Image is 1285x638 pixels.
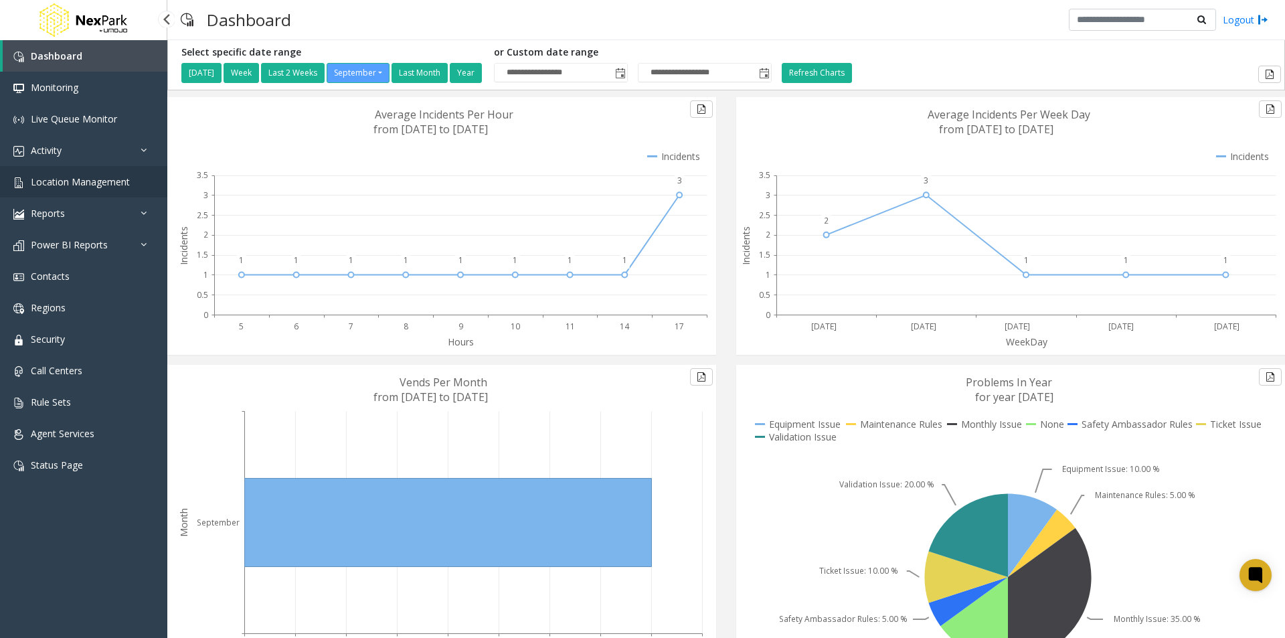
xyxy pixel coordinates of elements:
[740,226,752,265] text: Incidents
[31,333,65,345] span: Security
[756,64,771,82] span: Toggle popup
[13,461,24,471] img: 'icon'
[766,189,770,201] text: 3
[975,390,1053,404] text: for year [DATE]
[197,210,208,221] text: 2.5
[839,479,934,490] text: Validation Issue: 20.00 %
[939,122,1053,137] text: from [DATE] to [DATE]
[928,107,1090,122] text: Average Incidents Per Week Day
[197,517,240,528] text: September
[759,210,770,221] text: 2.5
[197,289,208,301] text: 0.5
[620,321,630,332] text: 14
[450,63,482,83] button: Year
[13,177,24,188] img: 'icon'
[404,254,408,266] text: 1
[13,146,24,157] img: 'icon'
[239,254,244,266] text: 1
[224,63,259,83] button: Week
[782,63,852,83] button: Refresh Charts
[766,269,770,281] text: 1
[1095,489,1195,501] text: Maintenance Rules: 5.00 %
[494,47,772,58] h5: or Custom date range
[31,207,65,220] span: Reports
[690,100,713,118] button: Export to pdf
[31,238,108,251] span: Power BI Reports
[824,215,829,226] text: 2
[1259,100,1282,118] button: Export to pdf
[31,459,83,471] span: Status Page
[31,301,66,314] span: Regions
[1258,66,1281,83] button: Export to pdf
[349,321,353,332] text: 7
[200,3,298,36] h3: Dashboard
[31,427,94,440] span: Agent Services
[819,565,898,576] text: Ticket Issue: 10.00 %
[1114,613,1201,625] text: Monthly Issue: 35.00 %
[1006,335,1048,348] text: WeekDay
[766,229,770,240] text: 2
[294,254,298,266] text: 1
[327,63,390,83] button: September
[766,309,770,321] text: 0
[239,321,244,332] text: 5
[566,321,575,332] text: 11
[458,321,463,332] text: 9
[181,47,484,58] h5: Select specific date range
[177,508,190,537] text: Month
[13,83,24,94] img: 'icon'
[1259,368,1282,386] button: Export to pdf
[448,335,474,348] text: Hours
[375,107,513,122] text: Average Incidents Per Hour
[203,269,208,281] text: 1
[1005,321,1030,332] text: [DATE]
[31,175,130,188] span: Location Management
[294,321,298,332] text: 6
[3,40,167,72] a: Dashboard
[181,3,193,36] img: pageIcon
[458,254,463,266] text: 1
[568,254,572,266] text: 1
[1223,254,1228,266] text: 1
[373,390,488,404] text: from [DATE] to [DATE]
[759,289,770,301] text: 0.5
[373,122,488,137] text: from [DATE] to [DATE]
[675,321,684,332] text: 17
[1124,254,1128,266] text: 1
[197,249,208,260] text: 1.5
[1108,321,1134,332] text: [DATE]
[1223,13,1268,27] a: Logout
[13,240,24,251] img: 'icon'
[13,429,24,440] img: 'icon'
[1258,13,1268,27] img: logout
[31,81,78,94] span: Monitoring
[13,52,24,62] img: 'icon'
[261,63,325,83] button: Last 2 Weeks
[31,50,82,62] span: Dashboard
[759,249,770,260] text: 1.5
[203,229,208,240] text: 2
[349,254,353,266] text: 1
[622,254,627,266] text: 1
[1024,254,1029,266] text: 1
[511,321,520,332] text: 10
[181,63,222,83] button: [DATE]
[759,169,770,181] text: 3.5
[612,64,627,82] span: Toggle popup
[13,209,24,220] img: 'icon'
[31,112,117,125] span: Live Queue Monitor
[400,375,487,390] text: Vends Per Month
[13,335,24,345] img: 'icon'
[203,189,208,201] text: 3
[404,321,408,332] text: 8
[13,398,24,408] img: 'icon'
[1062,463,1160,475] text: Equipment Issue: 10.00 %
[31,270,70,283] span: Contacts
[513,254,517,266] text: 1
[13,366,24,377] img: 'icon'
[13,272,24,283] img: 'icon'
[31,364,82,377] span: Call Centers
[392,63,448,83] button: Last Month
[811,321,837,332] text: [DATE]
[690,368,713,386] button: Export to pdf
